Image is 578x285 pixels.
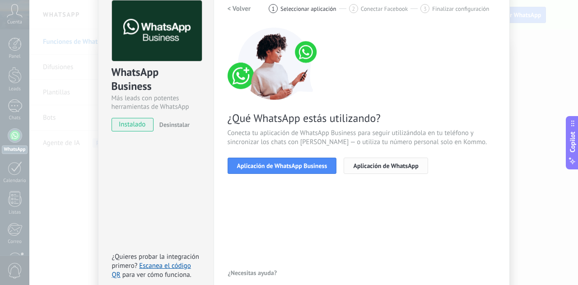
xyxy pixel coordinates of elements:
[228,111,496,125] span: ¿Qué WhatsApp estás utilizando?
[568,131,577,152] span: Copilot
[228,28,322,100] img: connect number
[424,5,427,13] span: 3
[228,5,251,13] h2: < Volver
[122,271,191,279] span: para ver cómo funciona.
[432,5,489,12] span: Finalizar configuración
[112,118,153,131] span: instalado
[352,5,355,13] span: 2
[112,94,200,111] div: Más leads con potentes herramientas de WhatsApp
[112,252,200,270] span: ¿Quieres probar la integración primero?
[353,163,418,169] span: Aplicación de WhatsApp
[112,262,191,279] a: Escanea el código QR
[361,5,408,12] span: Conectar Facebook
[272,5,275,13] span: 1
[280,5,336,12] span: Seleccionar aplicación
[228,158,337,174] button: Aplicación de WhatsApp Business
[228,0,251,17] button: < Volver
[228,266,278,280] button: ¿Necesitas ayuda?
[112,0,202,61] img: logo_main.png
[159,121,190,129] span: Desinstalar
[228,270,277,276] span: ¿Necesitas ayuda?
[112,65,200,94] div: WhatsApp Business
[156,118,190,131] button: Desinstalar
[228,129,496,147] span: Conecta tu aplicación de WhatsApp Business para seguir utilizándola en tu teléfono y sincronizar ...
[237,163,327,169] span: Aplicación de WhatsApp Business
[344,158,428,174] button: Aplicación de WhatsApp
